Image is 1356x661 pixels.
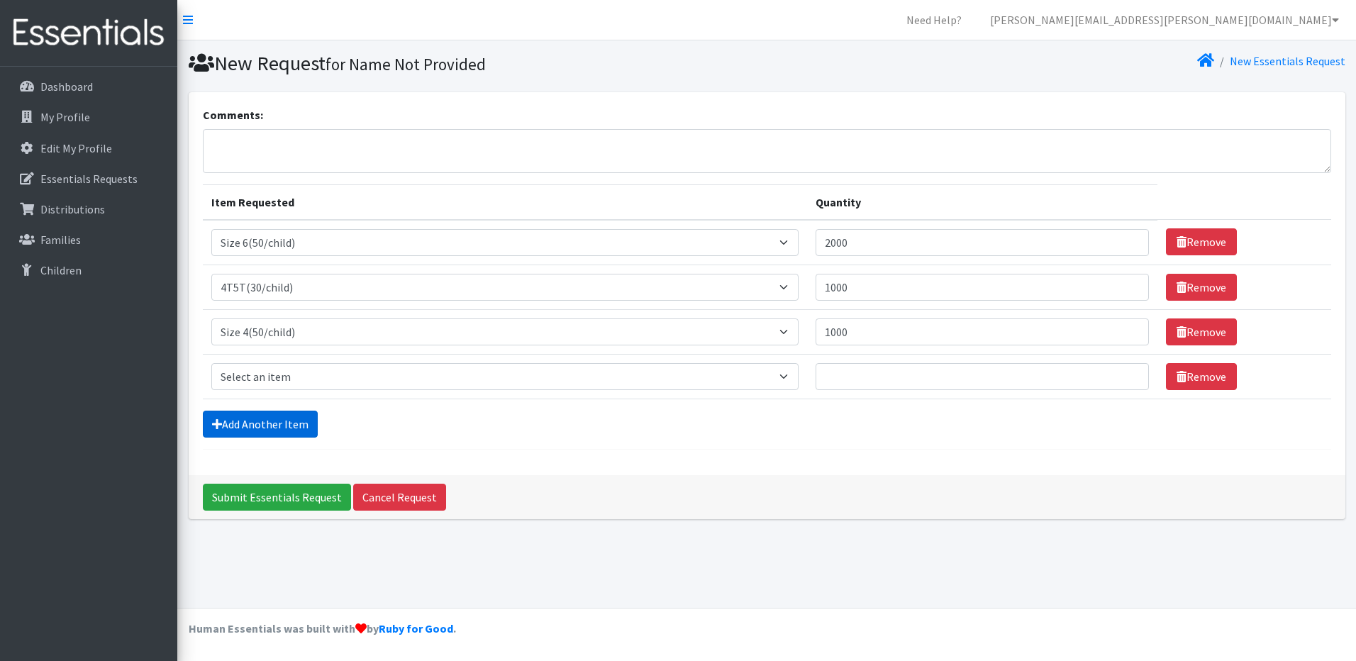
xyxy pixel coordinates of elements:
[379,621,453,635] a: Ruby for Good
[40,172,138,186] p: Essentials Requests
[6,9,172,57] img: HumanEssentials
[40,202,105,216] p: Distributions
[6,103,172,131] a: My Profile
[6,226,172,254] a: Families
[203,184,808,220] th: Item Requested
[189,51,762,76] h1: New Request
[6,195,172,223] a: Distributions
[6,72,172,101] a: Dashboard
[6,165,172,193] a: Essentials Requests
[40,233,81,247] p: Families
[6,134,172,162] a: Edit My Profile
[979,6,1350,34] a: [PERSON_NAME][EMAIL_ADDRESS][PERSON_NAME][DOMAIN_NAME]
[1230,54,1345,68] a: New Essentials Request
[895,6,973,34] a: Need Help?
[6,256,172,284] a: Children
[203,106,263,123] label: Comments:
[1166,228,1237,255] a: Remove
[1166,363,1237,390] a: Remove
[203,411,318,438] a: Add Another Item
[189,621,456,635] strong: Human Essentials was built with by .
[40,141,112,155] p: Edit My Profile
[40,110,90,124] p: My Profile
[40,263,82,277] p: Children
[1166,318,1237,345] a: Remove
[40,79,93,94] p: Dashboard
[326,54,486,74] small: for Name Not Provided
[1166,274,1237,301] a: Remove
[203,484,351,511] input: Submit Essentials Request
[353,484,446,511] a: Cancel Request
[807,184,1157,220] th: Quantity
